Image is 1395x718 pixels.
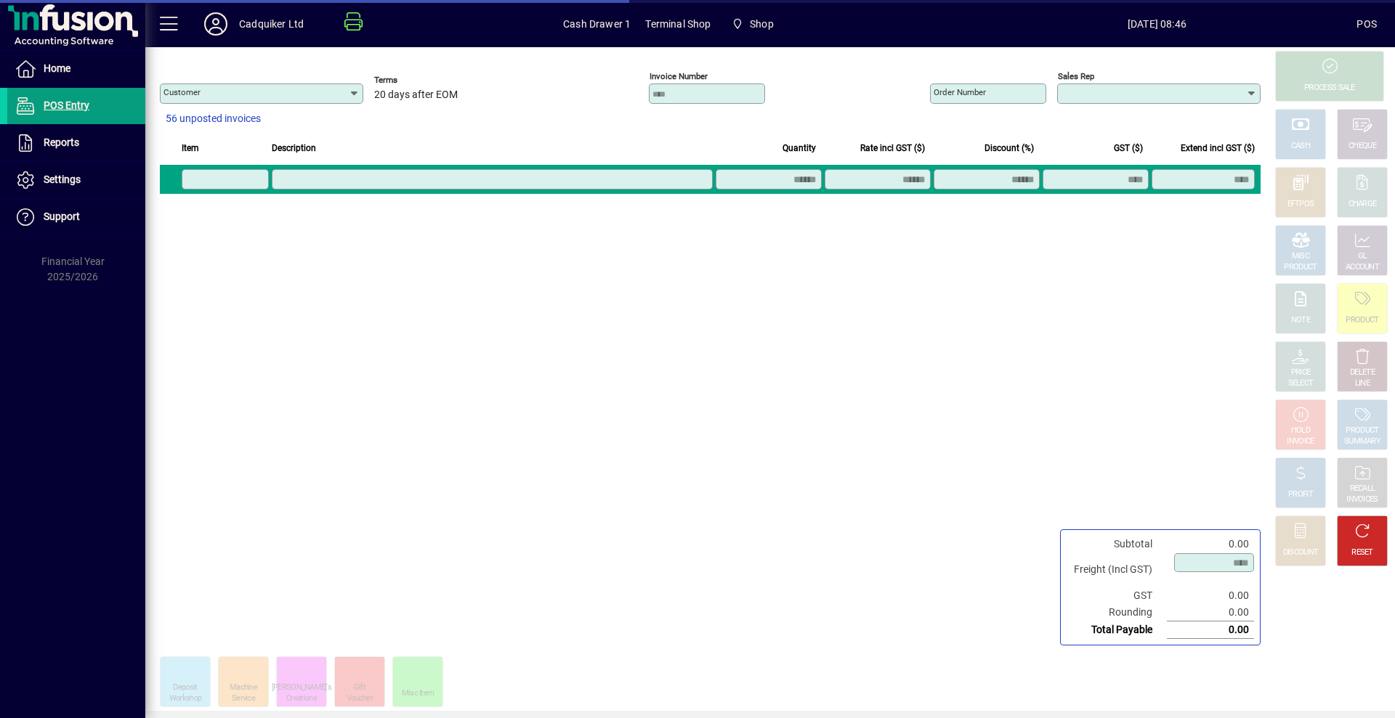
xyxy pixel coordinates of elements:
div: Deposit [173,682,197,693]
div: INVOICES [1346,494,1378,505]
div: PROFIT [1288,489,1313,500]
a: Settings [7,162,145,198]
span: Quantity [783,140,816,156]
span: Home [44,62,70,74]
span: Description [272,140,316,156]
div: ACCOUNT [1346,262,1379,273]
span: GST ($) [1114,140,1143,156]
div: PRODUCT [1346,425,1378,436]
div: RESET [1351,547,1373,558]
div: DELETE [1350,367,1375,378]
div: HOLD [1291,425,1310,436]
span: Shop [750,12,774,36]
a: Home [7,51,145,87]
span: [DATE] 08:46 [957,12,1356,36]
div: PRODUCT [1284,262,1317,273]
span: Extend incl GST ($) [1181,140,1255,156]
div: [PERSON_NAME]'s [272,682,332,693]
a: Reports [7,125,145,161]
div: PROCESS SALE [1304,83,1355,94]
td: Rounding [1067,604,1167,621]
div: Service [232,693,255,704]
div: SUMMARY [1344,436,1380,447]
span: Cash Drawer 1 [563,12,631,36]
td: 0.00 [1167,536,1254,552]
div: CASH [1291,141,1310,152]
span: Support [44,211,80,222]
div: NOTE [1291,315,1310,326]
span: Settings [44,174,81,185]
div: RECALL [1350,484,1375,494]
div: PRICE [1291,367,1311,378]
div: Machine [230,682,257,693]
td: Freight (Incl GST) [1067,552,1167,587]
div: Voucher [347,693,373,704]
div: DISCOUNT [1283,547,1318,558]
div: Gift [354,682,365,693]
span: Rate incl GST ($) [860,140,925,156]
span: 56 unposted invoices [166,111,261,126]
mat-label: Order number [934,87,986,97]
div: Workshop [169,693,201,704]
span: Item [182,140,199,156]
div: SELECT [1288,378,1314,389]
span: 20 days after EOM [374,89,458,101]
span: Terminal Shop [645,12,711,36]
div: Creations [286,693,317,704]
div: Misc Item [402,688,434,699]
div: POS [1356,12,1377,36]
a: Support [7,199,145,235]
span: POS Entry [44,99,89,111]
div: GL [1358,251,1367,262]
div: LINE [1355,378,1370,389]
mat-label: Customer [163,87,201,97]
td: 0.00 [1167,587,1254,604]
span: Shop [726,11,780,37]
div: Cadquiker Ltd [239,12,304,36]
span: Discount (%) [984,140,1034,156]
div: MISC [1292,251,1309,262]
div: PRODUCT [1346,315,1378,326]
td: Total Payable [1067,621,1167,639]
td: 0.00 [1167,621,1254,639]
button: 56 unposted invoices [160,106,267,132]
button: Profile [193,11,239,37]
mat-label: Sales rep [1058,71,1094,81]
div: EFTPOS [1287,199,1314,210]
td: 0.00 [1167,604,1254,621]
td: GST [1067,587,1167,604]
div: CHARGE [1348,199,1377,210]
div: CHEQUE [1348,141,1376,152]
div: INVOICE [1287,436,1314,447]
td: Subtotal [1067,536,1167,552]
span: Reports [44,136,79,148]
span: Terms [374,76,461,85]
mat-label: Invoice number [650,71,708,81]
